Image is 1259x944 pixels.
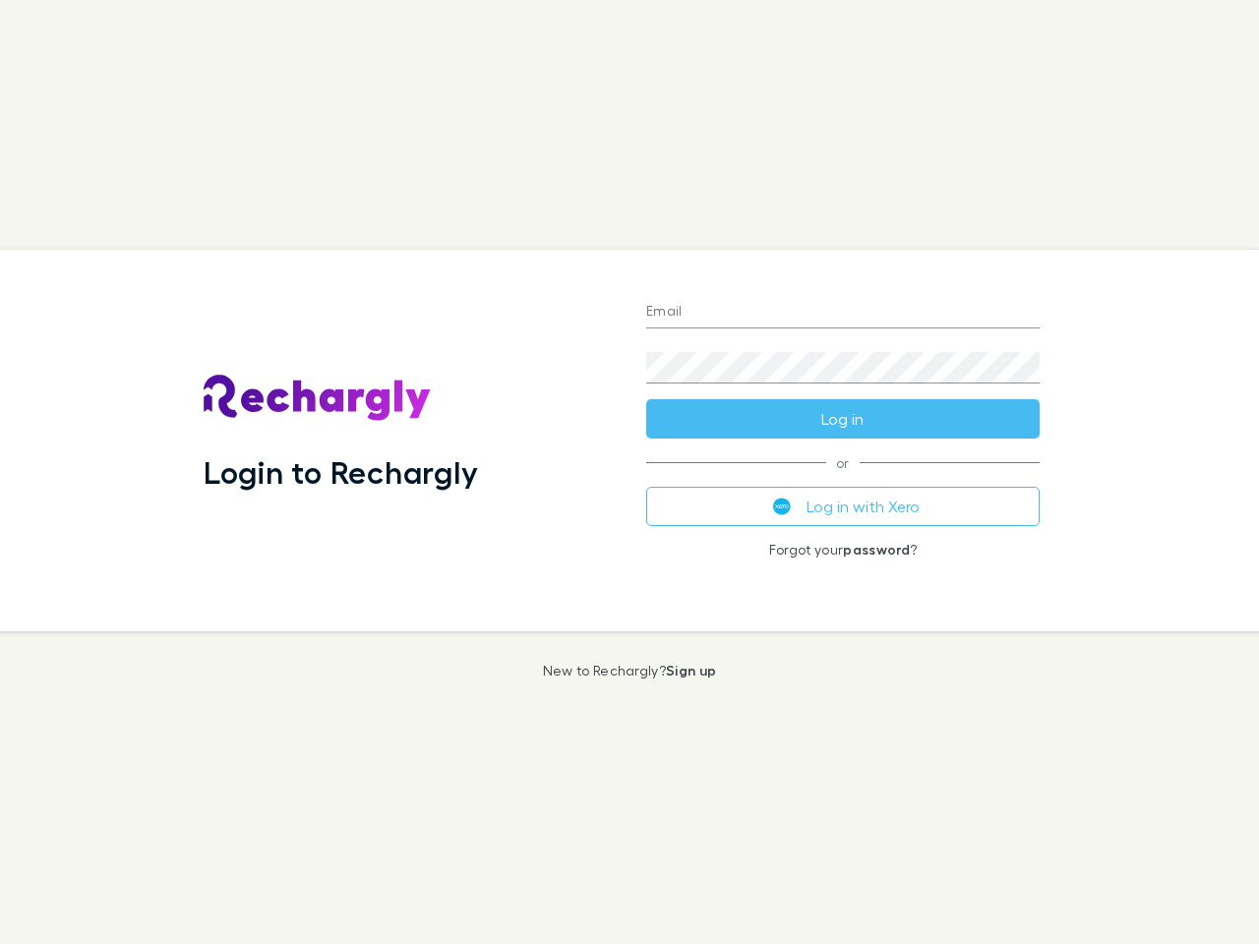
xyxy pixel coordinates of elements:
a: password [843,541,910,558]
span: or [646,462,1040,463]
button: Log in with Xero [646,487,1040,526]
h1: Login to Rechargly [204,453,478,491]
p: Forgot your ? [646,542,1040,558]
img: Xero's logo [773,498,791,515]
p: New to Rechargly? [543,663,717,678]
img: Rechargly's Logo [204,375,432,422]
button: Log in [646,399,1040,439]
a: Sign up [666,662,716,678]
